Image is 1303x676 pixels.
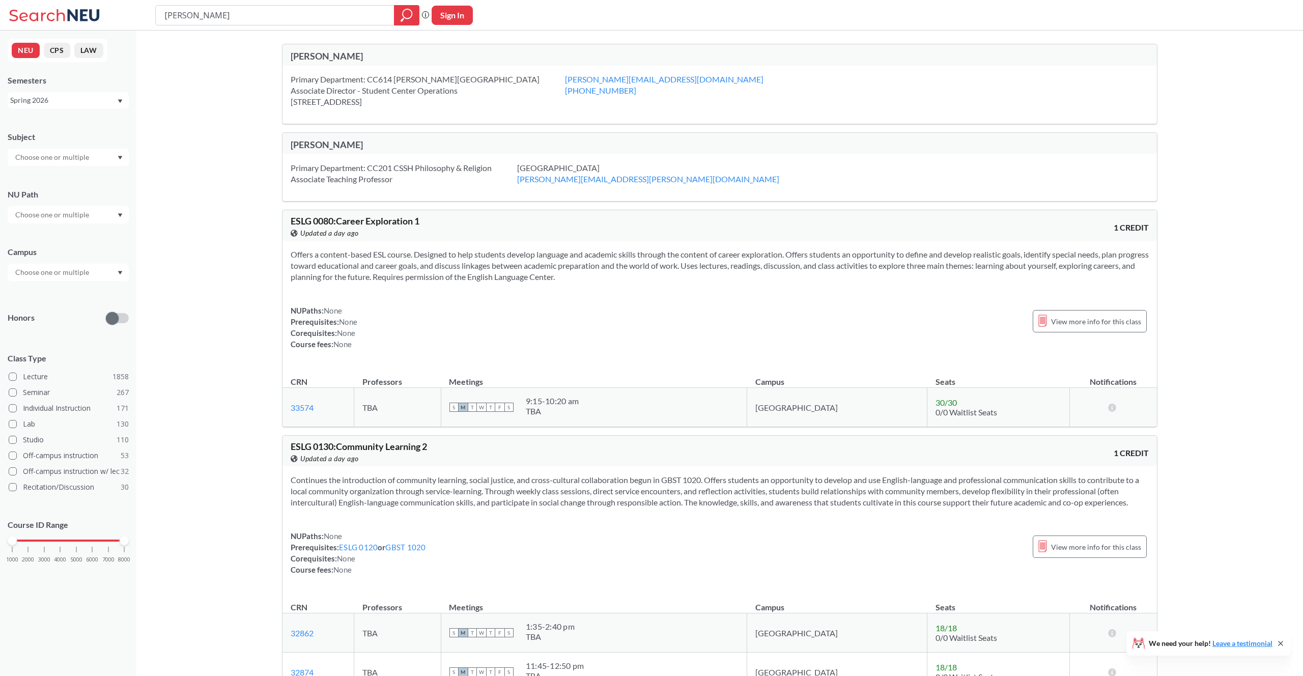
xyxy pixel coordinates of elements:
span: 2000 [22,557,34,562]
a: ESLG 0120 [339,543,378,552]
th: Meetings [441,591,747,613]
span: 171 [117,403,129,414]
th: Seats [927,366,1070,388]
label: Off-campus instruction [9,449,129,462]
svg: magnifying glass [401,8,413,22]
span: 30 [121,482,129,493]
span: F [495,403,504,412]
span: T [486,403,495,412]
span: 130 [117,418,129,430]
a: [PHONE_NUMBER] [565,86,636,95]
a: [PERSON_NAME][EMAIL_ADDRESS][DOMAIN_NAME] [565,74,763,84]
div: Spring 2026Dropdown arrow [8,92,129,108]
div: magnifying glass [394,5,419,25]
span: Updated a day ago [300,453,359,464]
svg: Dropdown arrow [118,156,123,160]
div: [PERSON_NAME] [291,139,720,150]
span: S [449,403,459,412]
div: Campus [8,246,129,258]
div: Semesters [8,75,129,86]
span: 53 [121,450,129,461]
td: [GEOGRAPHIC_DATA] [747,388,927,427]
span: S [449,628,459,637]
span: 5000 [70,557,82,562]
span: 1 CREDIT [1114,447,1149,459]
span: M [459,403,468,412]
span: 18 / 18 [936,662,957,672]
section: Offers a content-based ESL course. Designed to help students develop language and academic skills... [291,249,1149,283]
span: None [324,531,342,541]
span: W [477,403,486,412]
span: None [333,340,352,349]
span: None [337,554,355,563]
a: GBST 1020 [385,543,426,552]
div: 9:15 - 10:20 am [526,396,579,406]
span: 30 / 30 [936,398,957,407]
span: 1858 [112,371,129,382]
a: 33574 [291,403,314,412]
span: 32 [121,466,129,477]
a: [PERSON_NAME][EMAIL_ADDRESS][PERSON_NAME][DOMAIN_NAME] [517,174,779,184]
input: Choose one or multiple [10,266,96,278]
button: CPS [44,43,70,58]
div: NUPaths: Prerequisites: Corequisites: Course fees: [291,305,357,350]
span: T [468,628,477,637]
span: View more info for this class [1051,315,1141,328]
div: Dropdown arrow [8,264,129,281]
label: Individual Instruction [9,402,129,415]
span: 0/0 Waitlist Seats [936,407,997,417]
div: CRN [291,602,307,613]
div: 1:35 - 2:40 pm [526,622,575,632]
span: 267 [117,387,129,398]
span: T [468,403,477,412]
div: Dropdown arrow [8,149,129,166]
div: Dropdown arrow [8,206,129,223]
svg: Dropdown arrow [118,213,123,217]
div: CRN [291,376,307,387]
p: Honors [8,312,35,324]
div: 11:45 - 12:50 pm [526,661,584,671]
th: Notifications [1069,366,1157,388]
span: 110 [117,434,129,445]
label: Recitation/Discussion [9,481,129,494]
label: Seminar [9,386,129,399]
span: None [339,317,357,326]
div: [PERSON_NAME] [291,50,720,62]
span: Updated a day ago [300,228,359,239]
p: Course ID Range [8,519,129,531]
span: 8000 [118,557,130,562]
span: W [477,628,486,637]
label: Studio [9,433,129,446]
th: Professors [354,591,441,613]
span: T [486,628,495,637]
th: Campus [747,591,927,613]
div: NU Path [8,189,129,200]
span: M [459,628,468,637]
td: TBA [354,388,441,427]
td: TBA [354,613,441,653]
input: Choose one or multiple [10,209,96,221]
label: Lab [9,417,129,431]
div: Spring 2026 [10,95,117,106]
span: None [324,306,342,315]
span: 6000 [86,557,98,562]
td: [GEOGRAPHIC_DATA] [747,613,927,653]
th: Meetings [441,366,747,388]
span: ESLG 0130 : Community Learning 2 [291,441,427,452]
div: [GEOGRAPHIC_DATA] [517,162,805,185]
span: S [504,628,514,637]
button: Sign In [432,6,473,25]
div: NUPaths: Prerequisites: or Corequisites: Course fees: [291,530,426,575]
div: Primary Department: CC614 [PERSON_NAME][GEOGRAPHIC_DATA] Associate Director - Student Center Oper... [291,74,565,107]
span: We need your help! [1149,640,1272,647]
span: 4000 [54,557,66,562]
button: NEU [12,43,40,58]
span: View more info for this class [1051,541,1141,553]
span: 0/0 Waitlist Seats [936,633,997,642]
th: Notifications [1069,591,1157,613]
button: LAW [74,43,103,58]
th: Professors [354,366,441,388]
span: Class Type [8,353,129,364]
label: Lecture [9,370,129,383]
span: 18 / 18 [936,623,957,633]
